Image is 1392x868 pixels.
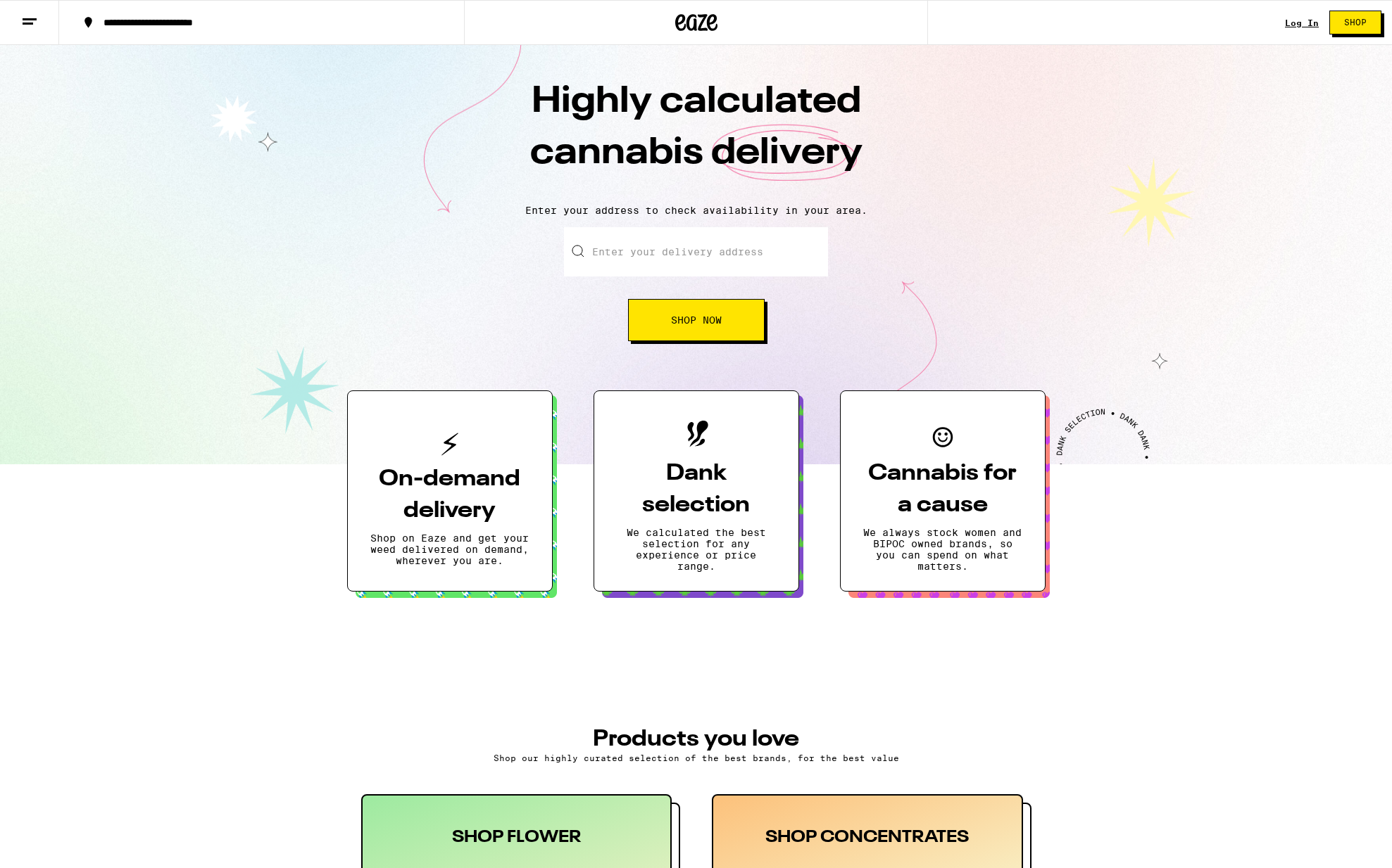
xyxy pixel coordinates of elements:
p: We calculated the best selection for any experience or price range. [617,527,776,572]
h3: Dank selection [617,458,776,521]
button: Dank selectionWe calculated the best selection for any experience or price range. [594,390,799,592]
button: On-demand deliveryShop on Eaze and get your weed delivered on demand, wherever you are. [347,390,553,592]
p: We always stock women and BIPOC owned brands, so you can spend on what matters. [863,527,1022,572]
p: Enter your address to check availability in your area. [14,205,1378,216]
button: Cannabis for a causeWe always stock women and BIPOC owned brands, so you can spend on what matters. [840,390,1046,592]
p: Shop on Eaze and get your weed delivered on demand, wherever you are. [370,532,529,566]
p: Shop our highly curated selection of the best brands, for the best value [361,753,1032,762]
button: Shop Now [628,299,765,341]
h3: On-demand delivery [370,464,529,527]
button: Shop [1329,11,1381,34]
a: Shop [1319,11,1392,34]
span: Shop Now [671,315,722,325]
span: Shop [1344,18,1367,27]
h3: PRODUCTS YOU LOVE [361,728,1032,751]
a: Log In [1285,18,1319,27]
input: Enter your delivery address [564,227,828,276]
h1: Highly calculated cannabis delivery [450,77,943,193]
h3: Cannabis for a cause [863,458,1022,521]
